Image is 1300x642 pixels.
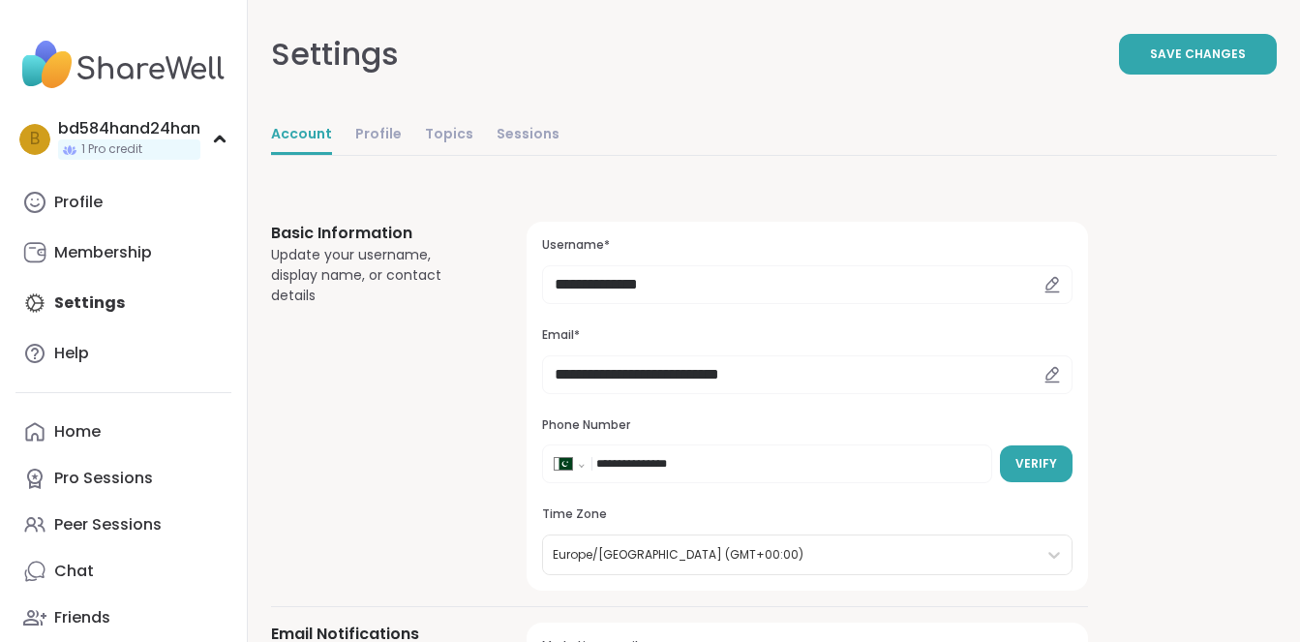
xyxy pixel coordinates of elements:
div: Settings [271,31,399,77]
a: Pro Sessions [15,455,231,502]
h3: Basic Information [271,222,480,245]
img: ShareWell Nav Logo [15,31,231,99]
h3: Email* [542,327,1073,344]
span: Save Changes [1150,46,1246,63]
div: Pro Sessions [54,468,153,489]
div: Profile [54,192,103,213]
a: Chat [15,548,231,595]
a: Topics [425,116,473,155]
div: Chat [54,561,94,582]
a: Profile [355,116,402,155]
a: Home [15,409,231,455]
a: Help [15,330,231,377]
span: b [30,127,40,152]
div: Help [54,343,89,364]
div: Peer Sessions [54,514,162,535]
a: Membership [15,229,231,276]
div: Friends [54,607,110,628]
button: Verify [1000,445,1073,482]
h3: Phone Number [542,417,1073,434]
h3: Time Zone [542,506,1073,523]
div: Home [54,421,101,443]
div: Membership [54,242,152,263]
button: Save Changes [1119,34,1277,75]
h3: Username* [542,237,1073,254]
a: Sessions [497,116,559,155]
div: bd584hand24han [58,118,200,139]
div: Update your username, display name, or contact details [271,245,480,306]
a: Account [271,116,332,155]
a: Peer Sessions [15,502,231,548]
span: Verify [1015,455,1057,473]
a: Friends [15,595,231,641]
a: Profile [15,179,231,226]
span: 1 Pro credit [81,141,142,158]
